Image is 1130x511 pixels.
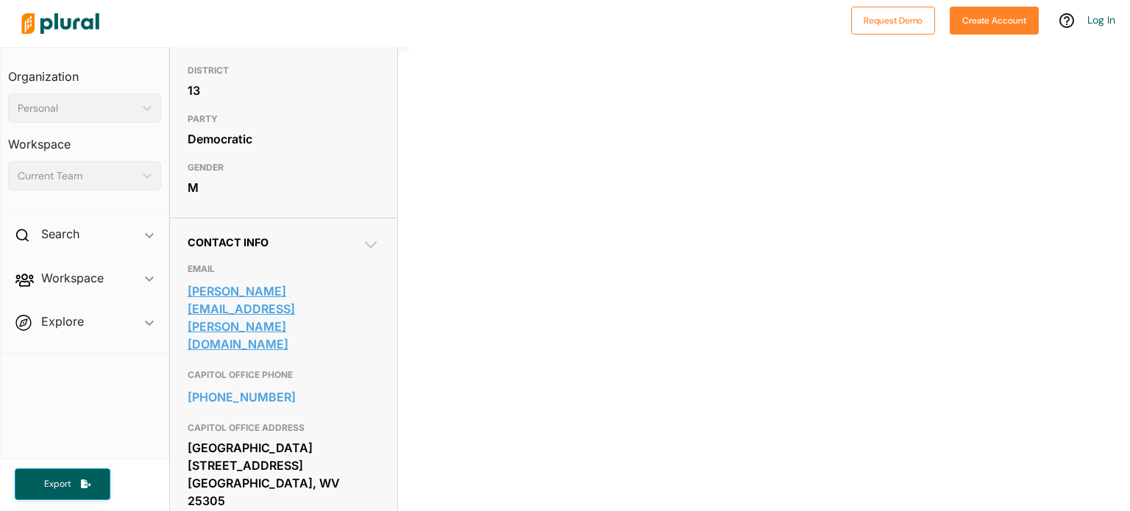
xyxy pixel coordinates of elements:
button: Export [15,468,110,500]
a: Log In [1087,13,1115,26]
a: Request Demo [851,12,935,27]
div: Personal [18,101,137,116]
h3: EMAIL [188,260,380,278]
div: Democratic [188,128,380,150]
h3: Workspace [8,123,161,155]
h2: Search [41,226,79,242]
div: M [188,176,380,199]
button: Request Demo [851,7,935,35]
h3: CAPITOL OFFICE PHONE [188,366,380,384]
h3: GENDER [188,159,380,176]
h3: DISTRICT [188,62,380,79]
a: [PERSON_NAME][EMAIL_ADDRESS][PERSON_NAME][DOMAIN_NAME] [188,280,380,355]
h3: CAPITOL OFFICE ADDRESS [188,419,380,437]
a: [PHONE_NUMBER] [188,386,380,408]
h3: PARTY [188,110,380,128]
span: Contact Info [188,236,269,249]
div: Current Team [18,168,137,184]
span: Export [34,478,81,490]
button: Create Account [950,7,1039,35]
h3: Organization [8,55,161,87]
div: 13 [188,79,380,101]
a: Create Account [950,12,1039,27]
